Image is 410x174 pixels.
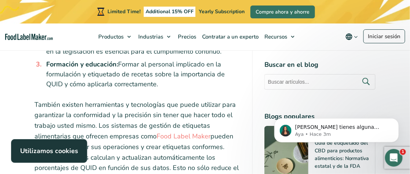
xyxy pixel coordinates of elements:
span: Limited Time! [107,8,140,15]
a: Compre ahora y ahorre [250,6,315,18]
iframe: Intercom notifications mensaje [263,103,410,154]
strong: Formación y educación: [46,60,118,69]
strong: Utilizamos cookies [20,146,78,155]
a: Productos [95,23,135,50]
iframe: Intercom live chat [385,149,403,167]
span: Industrias [136,33,164,40]
span: Productos [96,33,124,40]
span: 1 [400,149,406,155]
a: Food Label Maker [157,132,211,141]
span: Contratar a un experto [200,33,259,40]
span: Yearly Subscription [199,8,245,15]
input: Buscar artículos... [264,75,376,90]
span: Recursos [262,33,288,40]
a: Iniciar sesión [363,29,405,43]
a: Industrias [135,23,174,50]
a: Recursos [261,23,298,50]
a: Precios [174,23,198,50]
span: Additional 15% OFF [144,7,195,17]
span: Precios [176,33,197,40]
h4: Buscar en el blog [264,60,376,70]
li: Formar al personal implicado en la formulación y etiquetado de recetas sobre la importancia de QU... [43,59,241,89]
a: Contratar a un experto [198,23,261,50]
